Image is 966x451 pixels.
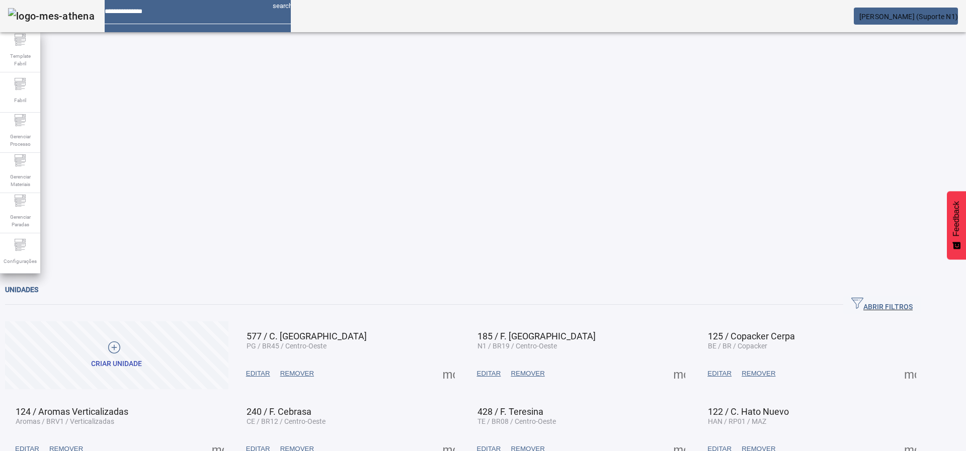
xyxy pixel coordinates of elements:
[511,369,544,379] span: REMOVER
[5,321,228,389] button: Criar unidade
[947,191,966,259] button: Feedback - Mostrar pesquisa
[707,369,732,379] span: EDITAR
[247,406,311,417] span: 240 / F. Cebrasa
[702,365,737,383] button: EDITAR
[843,296,921,314] button: ABRIR FILTROS
[708,331,795,341] span: 125 / Copacker Cerpa
[477,369,501,379] span: EDITAR
[280,369,314,379] span: REMOVER
[708,406,789,417] span: 122 / C. Hato Nuevo
[952,201,961,236] span: Feedback
[5,286,38,294] span: Unidades
[247,342,327,350] span: PG / BR45 / Centro-Oeste
[859,13,958,21] span: [PERSON_NAME] (Suporte N1)
[5,130,35,151] span: Gerenciar Processo
[5,170,35,191] span: Gerenciar Materiais
[1,254,40,268] span: Configurações
[275,365,319,383] button: REMOVER
[8,8,95,24] img: logo-mes-athena
[16,417,114,425] span: Aromas / BRV1 / Verticalizadas
[11,94,29,107] span: Fabril
[472,365,506,383] button: EDITAR
[477,331,596,341] span: 185 / F. [GEOGRAPHIC_DATA]
[91,359,142,369] div: Criar unidade
[16,406,128,417] span: 124 / Aromas Verticalizadas
[477,342,557,350] span: N1 / BR19 / Centro-Oeste
[708,417,766,425] span: HAN / RP01 / MAZ
[246,369,270,379] span: EDITAR
[247,331,367,341] span: 577 / C. [GEOGRAPHIC_DATA]
[742,369,775,379] span: REMOVER
[708,342,767,350] span: BE / BR / Copacker
[477,417,556,425] span: TE / BR08 / Centro-Oeste
[5,210,35,231] span: Gerenciar Paradas
[901,365,919,383] button: Mais
[506,365,549,383] button: REMOVER
[241,365,275,383] button: EDITAR
[737,365,780,383] button: REMOVER
[247,417,326,425] span: CE / BR12 / Centro-Oeste
[670,365,688,383] button: Mais
[5,49,35,70] span: Template Fabril
[440,365,458,383] button: Mais
[477,406,543,417] span: 428 / F. Teresina
[851,297,913,312] span: ABRIR FILTROS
